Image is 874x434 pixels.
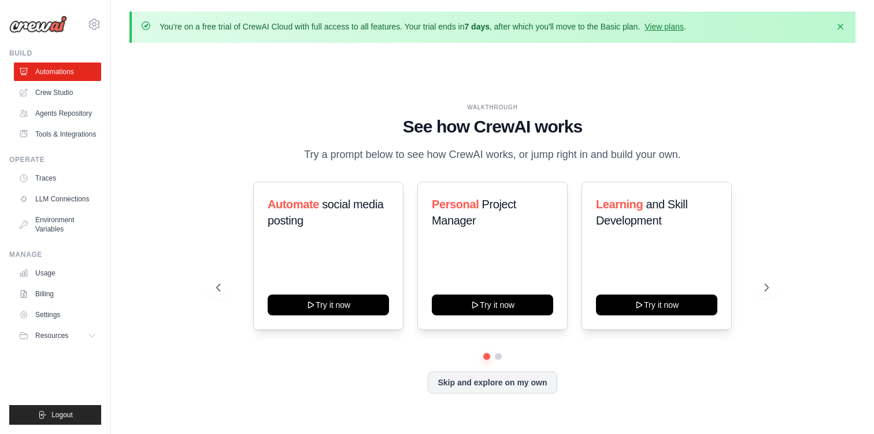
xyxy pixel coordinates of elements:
span: Resources [35,331,68,340]
a: Crew Studio [14,83,101,102]
div: WALKTHROUGH [216,103,769,112]
a: Tools & Integrations [14,125,101,144]
span: Personal [432,198,479,211]
strong: 7 days [464,22,490,31]
div: Manage [9,250,101,259]
a: Billing [14,285,101,303]
span: Logout [51,410,73,420]
h1: See how CrewAI works [216,116,769,137]
div: Operate [9,155,101,164]
a: Environment Variables [14,211,101,238]
button: Try it now [596,295,717,315]
button: Resources [14,326,101,345]
button: Try it now [268,295,389,315]
span: Automate [268,198,319,211]
button: Logout [9,405,101,425]
a: Traces [14,169,101,187]
div: Build [9,49,101,58]
a: LLM Connections [14,190,101,208]
a: Automations [14,62,101,81]
p: You're on a free trial of CrewAI Cloud with full access to all features. Your trial ends in , aft... [160,21,686,32]
span: social media posting [268,198,384,227]
p: Try a prompt below to see how CrewAI works, or jump right in and build your own. [298,146,687,163]
span: Learning [596,198,643,211]
img: Logo [9,16,67,33]
a: Agents Repository [14,104,101,123]
button: Skip and explore on my own [428,372,557,393]
a: Settings [14,306,101,324]
a: View plans [645,22,683,31]
a: Usage [14,264,101,282]
button: Try it now [432,295,553,315]
span: Project Manager [432,198,516,227]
